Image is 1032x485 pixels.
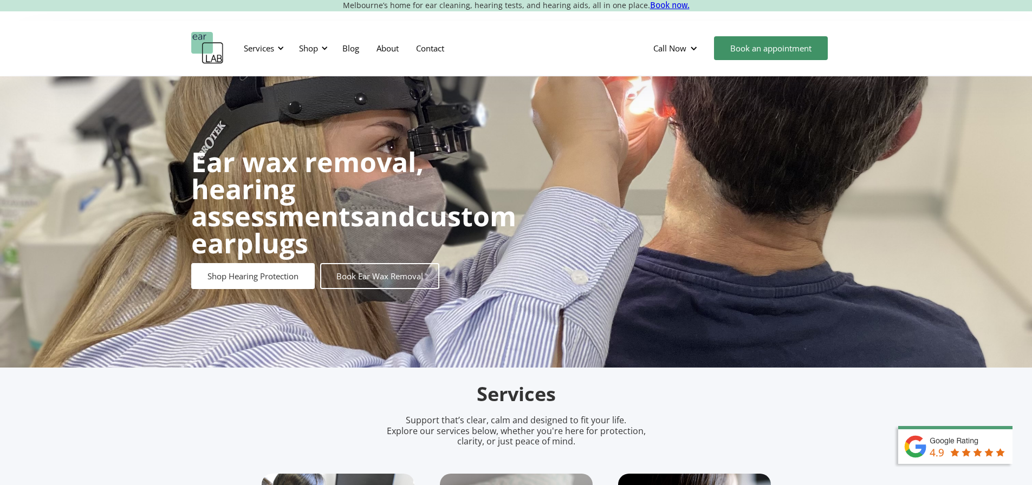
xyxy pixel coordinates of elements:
a: Blog [334,32,368,64]
p: Support that’s clear, calm and designed to fit your life. Explore our services below, whether you... [373,415,660,447]
h2: Services [262,382,771,407]
div: Services [244,43,274,54]
a: About [368,32,407,64]
strong: Ear wax removal, hearing assessments [191,143,424,234]
div: Shop [299,43,318,54]
a: Book an appointment [714,36,828,60]
a: Shop Hearing Protection [191,263,315,289]
a: home [191,32,224,64]
div: Shop [293,32,331,64]
a: Contact [407,32,453,64]
div: Services [237,32,287,64]
h1: and [191,148,516,257]
div: Call Now [645,32,709,64]
a: Book Ear Wax Removal [320,263,439,289]
div: Call Now [653,43,686,54]
strong: custom earplugs [191,198,516,261]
